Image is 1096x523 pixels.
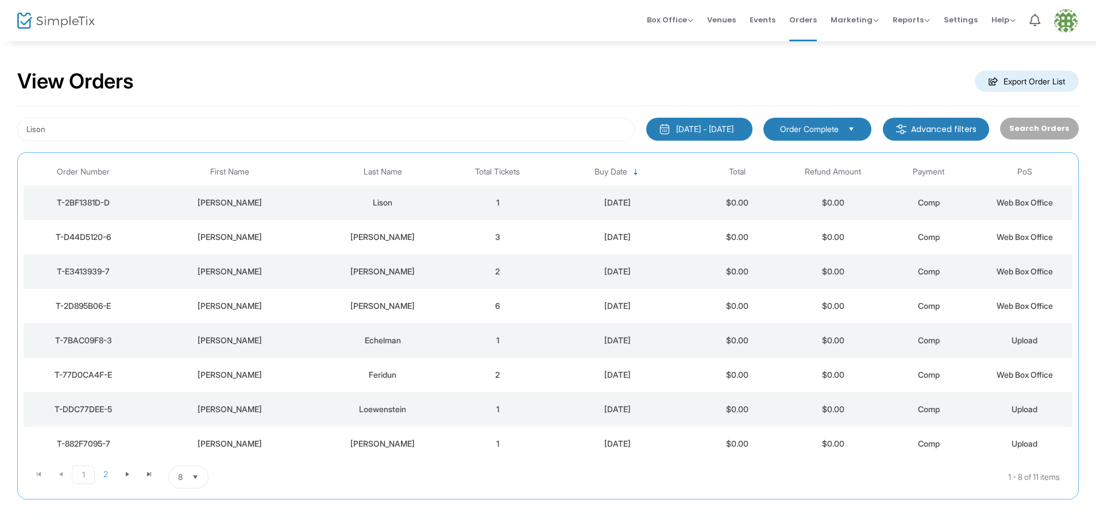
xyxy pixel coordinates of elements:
span: First Name [210,167,249,177]
span: Last Name [364,167,402,177]
div: Alison [146,369,312,381]
div: Klein [319,438,447,450]
span: Comp [918,232,940,242]
span: Upload [1012,439,1037,448]
div: T-7BAC09F8-3 [26,335,140,346]
m-button: Export Order List [975,71,1079,92]
span: Page 2 [95,466,117,483]
th: Refund Amount [785,158,881,185]
th: Total Tickets [450,158,546,185]
span: Go to the next page [117,466,138,483]
td: 1 [450,185,546,220]
div: Alison [146,404,312,415]
td: 6 [450,289,546,323]
td: $0.00 [785,220,881,254]
span: 8 [178,471,183,483]
div: Loewenstein [319,404,447,415]
div: T-DDC77DEE-5 [26,404,140,415]
div: T-2D895B06-E [26,300,140,312]
th: Total [689,158,785,185]
span: Comp [918,335,940,345]
td: $0.00 [689,358,785,392]
div: T-882F7095-7 [26,438,140,450]
span: Comp [918,301,940,311]
img: filter [896,123,907,135]
td: $0.00 [689,254,785,289]
span: Buy Date [595,167,627,177]
span: Order Number [57,167,110,177]
div: Cheung [319,300,447,312]
div: T-D44D5120-6 [26,231,140,243]
span: Comp [918,266,940,276]
button: [DATE] - [DATE] [646,118,752,141]
input: Search by name, email, phone, order number, ip address, or last 4 digits of card [17,118,635,141]
div: T-77D0CA4F-E [26,369,140,381]
div: Data table [24,158,1072,461]
span: Orders [789,5,817,34]
div: Allison [146,335,312,346]
td: $0.00 [689,185,785,220]
div: 9/18/2025 [549,266,686,277]
img: monthly [659,123,670,135]
div: Alison [146,300,312,312]
button: Select [187,466,203,488]
div: Allison [146,438,312,450]
div: T-2BF1381D-D [26,197,140,208]
span: PoS [1017,167,1032,177]
td: $0.00 [785,358,881,392]
td: $0.00 [785,254,881,289]
div: Lison [319,197,447,208]
td: 1 [450,427,546,461]
span: Comp [918,197,940,207]
span: Comp [918,404,940,414]
span: Web Box Office [997,197,1053,207]
td: $0.00 [689,323,785,358]
td: 3 [450,220,546,254]
div: 9/22/2025 [549,197,686,208]
div: [DATE] - [DATE] [676,123,734,135]
span: Go to the next page [123,470,132,479]
span: Upload [1012,404,1037,414]
span: Order Complete [780,123,839,135]
div: Allison [146,231,312,243]
td: $0.00 [785,392,881,427]
span: Settings [944,5,978,34]
span: Web Box Office [997,370,1053,379]
div: Andy [146,197,312,208]
h2: View Orders [17,69,134,94]
div: T-E3413939-7 [26,266,140,277]
td: $0.00 [689,427,785,461]
kendo-pager-info: 1 - 8 of 11 items [323,466,1060,489]
td: 2 [450,358,546,392]
td: $0.00 [785,427,881,461]
td: $0.00 [689,289,785,323]
div: 9/19/2025 [549,231,686,243]
span: Box Office [647,14,693,25]
span: Web Box Office [997,301,1053,311]
td: $0.00 [689,220,785,254]
div: Coveney [319,231,447,243]
div: 9/18/2025 [549,335,686,346]
div: 9/16/2025 [549,369,686,381]
td: $0.00 [785,323,881,358]
m-button: Advanced filters [883,118,989,141]
td: 1 [450,392,546,427]
span: Upload [1012,335,1037,345]
span: Page 1 [72,466,95,484]
span: Help [991,14,1016,25]
span: Go to the last page [138,466,160,483]
span: Events [750,5,775,34]
td: 2 [450,254,546,289]
span: Marketing [831,14,879,25]
td: 1 [450,323,546,358]
span: Web Box Office [997,266,1053,276]
span: Payment [913,167,944,177]
span: Go to the last page [145,470,154,479]
div: Heim [319,266,447,277]
td: $0.00 [785,185,881,220]
td: $0.00 [689,392,785,427]
div: Echelman [319,335,447,346]
div: 9/18/2025 [549,300,686,312]
td: $0.00 [785,289,881,323]
div: 9/8/2025 [549,404,686,415]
